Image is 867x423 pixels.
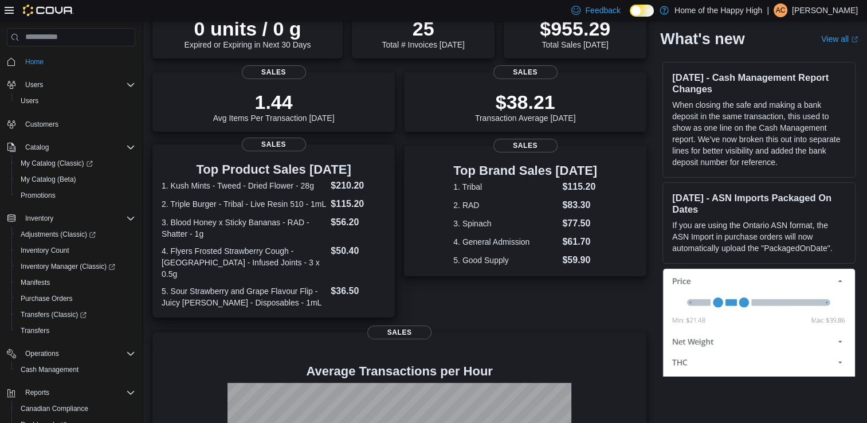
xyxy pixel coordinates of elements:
[16,260,120,273] a: Inventory Manager (Classic)
[21,211,135,225] span: Inventory
[25,143,49,152] span: Catalog
[453,218,558,229] dt: 3. Spinach
[21,347,135,361] span: Operations
[16,276,135,289] span: Manifests
[16,308,135,322] span: Transfers (Classic)
[21,175,76,184] span: My Catalog (Beta)
[562,180,597,194] dd: $115.20
[672,99,846,168] p: When closing the safe and making a bank deposit in the same transaction, this used to show as one...
[11,226,140,242] a: Adjustments (Classic)
[562,253,597,267] dd: $59.90
[821,34,858,44] a: View allExternal link
[2,385,140,401] button: Reports
[21,140,53,154] button: Catalog
[331,216,386,229] dd: $56.20
[16,189,60,202] a: Promotions
[16,308,91,322] a: Transfers (Classic)
[21,278,50,287] span: Manifests
[21,117,135,131] span: Customers
[21,117,63,131] a: Customers
[475,91,576,113] p: $38.21
[21,386,54,399] button: Reports
[21,191,56,200] span: Promotions
[162,198,326,210] dt: 2. Triple Burger - Tribal - Live Resin 510 - 1mL
[774,3,787,17] div: Ava Cox
[382,17,464,49] div: Total # Invoices [DATE]
[2,53,140,70] button: Home
[213,91,335,113] p: 1.44
[585,5,620,16] span: Feedback
[21,96,38,105] span: Users
[25,388,49,397] span: Reports
[16,189,135,202] span: Promotions
[453,181,558,193] dt: 1. Tribal
[21,78,135,92] span: Users
[21,54,135,69] span: Home
[25,120,58,129] span: Customers
[11,323,140,339] button: Transfers
[21,230,96,239] span: Adjustments (Classic)
[25,349,59,358] span: Operations
[540,17,610,49] div: Total Sales [DATE]
[16,324,135,338] span: Transfers
[792,3,858,17] p: [PERSON_NAME]
[21,404,88,413] span: Canadian Compliance
[11,275,140,291] button: Manifests
[16,173,135,186] span: My Catalog (Beta)
[162,217,326,240] dt: 3. Blood Honey x Sticky Bananas - RAD - Shatter - 1g
[11,93,140,109] button: Users
[16,292,135,305] span: Purchase Orders
[767,3,769,17] p: |
[331,284,386,298] dd: $36.50
[16,324,54,338] a: Transfers
[185,17,311,49] div: Expired or Expiring in Next 30 Days
[562,235,597,249] dd: $61.70
[672,72,846,95] h3: [DATE] - Cash Management Report Changes
[16,402,93,416] a: Canadian Compliance
[672,220,846,254] p: If you are using the Ontario ASN format, the ASN Import in purchase orders will now automatically...
[16,173,81,186] a: My Catalog (Beta)
[162,163,386,177] h3: Top Product Sales [DATE]
[21,140,135,154] span: Catalog
[851,36,858,43] svg: External link
[21,326,49,335] span: Transfers
[162,365,637,378] h4: Average Transactions per Hour
[21,365,79,374] span: Cash Management
[16,244,135,257] span: Inventory Count
[11,187,140,203] button: Promotions
[16,276,54,289] a: Manifests
[493,139,558,152] span: Sales
[21,246,69,255] span: Inventory Count
[11,307,140,323] a: Transfers (Classic)
[382,17,464,40] p: 25
[21,55,48,69] a: Home
[453,199,558,211] dt: 2. RAD
[162,285,326,308] dt: 5. Sour Strawberry and Grape Flavour Flip - Juicy [PERSON_NAME] - Disposables - 1mL
[367,326,431,339] span: Sales
[672,192,846,215] h3: [DATE] - ASN Imports Packaged On Dates
[21,347,64,361] button: Operations
[16,402,135,416] span: Canadian Compliance
[2,77,140,93] button: Users
[674,3,762,17] p: Home of the Happy High
[16,94,43,108] a: Users
[21,310,87,319] span: Transfers (Classic)
[475,91,576,123] div: Transaction Average [DATE]
[776,3,786,17] span: AC
[25,57,44,66] span: Home
[11,242,140,258] button: Inventory Count
[16,156,135,170] span: My Catalog (Classic)
[16,260,135,273] span: Inventory Manager (Classic)
[16,363,83,377] a: Cash Management
[16,228,135,241] span: Adjustments (Classic)
[540,17,610,40] p: $955.29
[185,17,311,40] p: 0 units / 0 g
[162,180,326,191] dt: 1. Kush Mints - Tweed - Dried Flower - 28g
[562,198,597,212] dd: $83.30
[16,292,77,305] a: Purchase Orders
[2,210,140,226] button: Inventory
[11,401,140,417] button: Canadian Compliance
[16,156,97,170] a: My Catalog (Classic)
[2,116,140,132] button: Customers
[16,94,135,108] span: Users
